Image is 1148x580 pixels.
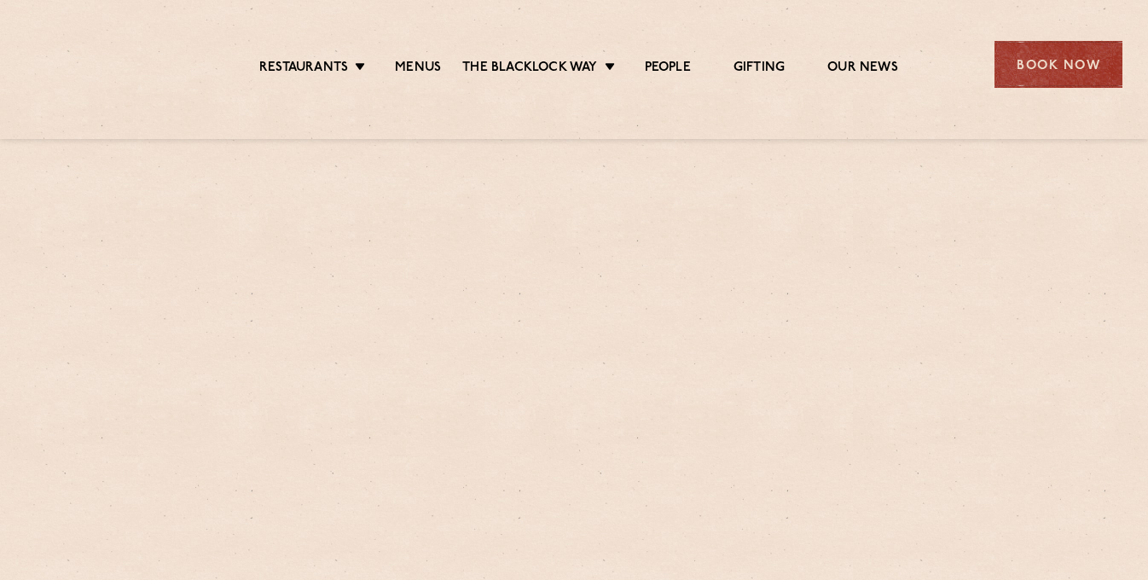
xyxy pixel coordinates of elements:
a: The Blacklock Way [462,60,597,78]
a: Menus [395,60,441,78]
img: svg%3E [26,16,171,113]
a: People [645,60,691,78]
a: Gifting [733,60,785,78]
div: Book Now [994,41,1122,88]
a: Restaurants [259,60,348,78]
a: Our News [827,60,898,78]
